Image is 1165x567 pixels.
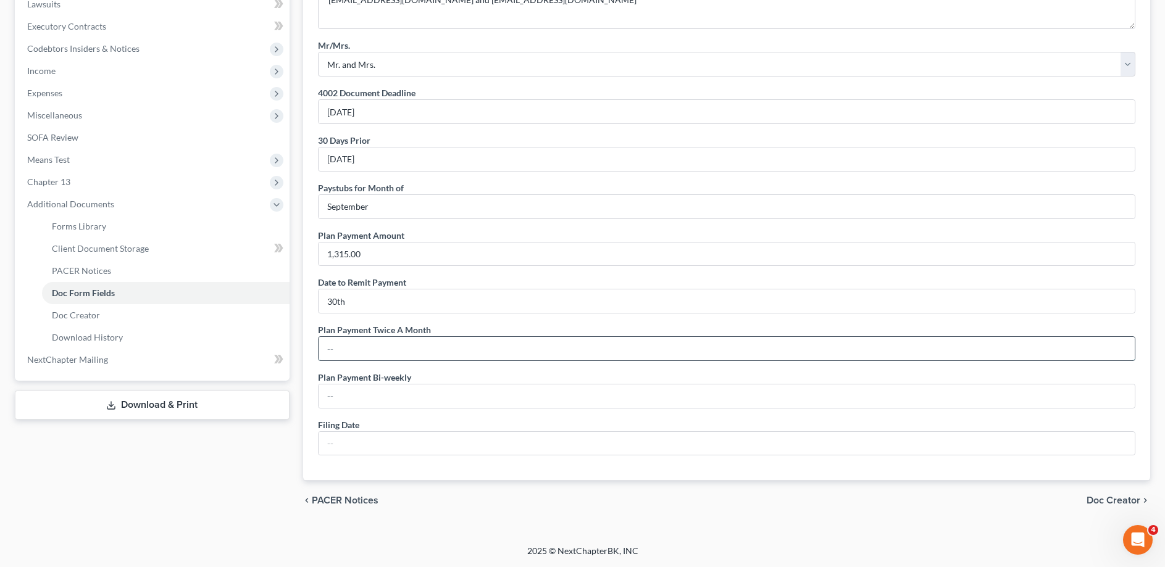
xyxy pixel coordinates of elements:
[42,215,290,238] a: Forms Library
[27,88,62,98] span: Expenses
[319,242,1135,266] input: --
[318,276,406,289] div: Date to Remit Payment
[318,181,404,194] div: Paystubs for Month of
[17,349,290,371] a: NextChapter Mailing
[27,43,140,54] span: Codebtors Insiders & Notices
[318,323,431,336] div: Plan Payment Twice A Month
[318,229,404,242] div: Plan Payment Amount
[231,545,935,567] div: 2025 © NextChapterBK, INC
[42,260,290,282] a: PACER Notices
[17,126,290,149] a: SOFA Review
[42,282,290,304] a: Doc Form Fields
[319,195,1135,218] input: --
[52,332,123,342] span: Download History
[42,238,290,260] a: Client Document Storage
[52,310,100,320] span: Doc Creator
[1087,495,1140,505] span: Doc Creator
[27,199,114,209] span: Additional Documents
[27,110,82,120] span: Miscellaneous
[27,21,106,31] span: Executory Contracts
[319,432,1135,455] input: --
[52,288,115,298] span: Doc Form Fields
[302,495,378,505] button: chevron_left PACER Notices
[318,418,359,431] div: Filing Date
[27,132,78,143] span: SOFA Review
[318,39,350,52] div: Mr/Mrs.
[1123,525,1153,555] iframe: Intercom live chat
[318,134,370,147] div: 30 Days Prior
[17,15,290,38] a: Executory Contracts
[52,221,106,231] span: Forms Library
[1087,495,1150,505] button: Doc Creator chevron_right
[318,371,411,384] div: Plan Payment Bi-weekly
[319,337,1135,360] input: --
[52,243,149,254] span: Client Document Storage
[319,147,1135,171] input: --
[27,176,70,187] span: Chapter 13
[27,154,70,165] span: Means Test
[1140,495,1150,505] i: chevron_right
[318,86,415,99] div: 4002 Document Deadline
[319,289,1135,313] input: --
[15,391,290,420] a: Download & Print
[302,495,312,505] i: chevron_left
[52,265,111,276] span: PACER Notices
[42,304,290,326] a: Doc Creator
[27,65,56,76] span: Income
[319,384,1135,408] input: --
[319,100,1135,123] input: --
[27,354,108,365] span: NextChapter Mailing
[42,326,290,349] a: Download History
[312,495,378,505] span: PACER Notices
[1148,525,1158,535] span: 4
